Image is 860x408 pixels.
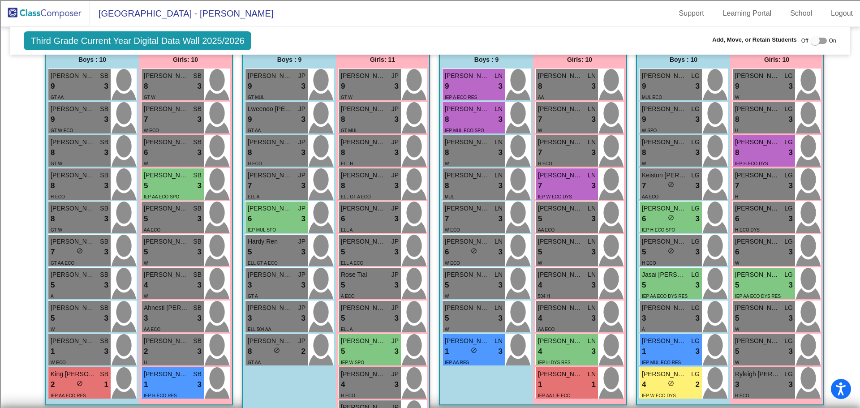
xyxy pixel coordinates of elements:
span: [PERSON_NAME] [642,237,687,246]
div: Girls: 10 [533,51,626,69]
span: 3 [499,213,503,225]
span: 9 [248,114,252,125]
div: CANCEL [4,192,856,200]
span: LN [494,71,503,81]
div: TODO: put dlg title [4,174,856,182]
span: [PERSON_NAME] [PERSON_NAME] [144,171,189,180]
span: IEP MUL ECO SPO [445,128,484,133]
span: [PERSON_NAME] [PERSON_NAME] [248,71,292,81]
span: 7 [538,114,542,125]
span: 8 [144,81,148,92]
div: New source [4,264,856,272]
span: SB [100,71,108,81]
span: [PERSON_NAME] [144,71,189,81]
span: do_not_disturb_alt [668,248,674,254]
span: [PERSON_NAME] [PERSON_NAME] [144,137,189,147]
div: Magazine [4,142,856,150]
span: 3 [789,246,793,258]
span: 3 [198,114,202,125]
span: [PERSON_NAME] [538,71,583,81]
span: 9 [341,81,345,92]
span: 3 [499,147,503,159]
div: Visual Art [4,166,856,174]
span: [PERSON_NAME] [445,171,490,180]
span: 5 [538,213,542,225]
span: JP [298,237,305,246]
span: JP [298,104,305,114]
span: 5 [144,180,148,192]
span: 8 [248,147,252,159]
span: W [144,161,148,166]
span: [PERSON_NAME] III [PERSON_NAME] [51,237,95,246]
span: W [538,128,542,133]
span: H ECO [248,161,262,166]
span: LG [691,204,700,213]
span: 3 [301,246,305,258]
span: Add, Move, or Retain Students [712,35,797,44]
span: [PERSON_NAME] [248,204,292,213]
span: [PERSON_NAME] [PERSON_NAME] [642,204,687,213]
div: BOOK [4,280,856,288]
span: [PERSON_NAME] [735,171,780,180]
span: 8 [445,147,449,159]
span: 9 [51,81,55,92]
span: [PERSON_NAME] [51,137,95,147]
span: GT W [51,161,62,166]
span: [PERSON_NAME] [248,270,292,279]
span: 3 [592,180,596,192]
span: W [144,261,148,266]
div: Download [4,102,856,110]
span: H ECO [51,194,65,199]
span: [PERSON_NAME] [PERSON_NAME] [445,204,490,213]
div: SAVE [4,272,856,280]
span: [PERSON_NAME] [PERSON_NAME] [445,137,490,147]
span: 3 [198,147,202,159]
div: CANCEL [4,248,856,256]
span: 6 [735,213,739,225]
span: 8 [341,147,345,159]
span: 3 [104,147,108,159]
div: Girls: 10 [730,51,823,69]
span: ELL A [248,194,259,199]
span: 6 [735,246,739,258]
span: SB [193,204,202,213]
div: Move To ... [4,77,856,86]
span: AA ECO [642,194,658,199]
span: IEP AA ECO SPO [144,194,179,199]
span: [PERSON_NAME] [PERSON_NAME] [51,204,95,213]
span: ELL H [341,161,353,166]
span: [PERSON_NAME] [735,204,780,213]
span: 3 [198,246,202,258]
span: AA ECO [144,228,160,232]
span: [PERSON_NAME] [PERSON_NAME] [538,171,583,180]
span: 3 [198,213,202,225]
span: [PERSON_NAME] [735,237,780,246]
span: 3 [789,180,793,192]
div: Journal [4,134,856,142]
span: [PERSON_NAME] [341,171,386,180]
span: JP [298,204,305,213]
span: GT AA ECO [51,261,74,266]
span: [PERSON_NAME] [PERSON_NAME] [144,270,189,279]
span: 5 [642,246,646,258]
span: 3 [789,147,793,159]
span: GT AA [51,95,64,100]
span: LG [784,171,793,180]
span: 3 [395,213,399,225]
span: 9 [248,81,252,92]
span: 3 [104,246,108,258]
span: LN [494,204,503,213]
span: GT W [144,95,155,100]
span: W [538,261,542,266]
span: 3 [198,180,202,192]
span: 3 [789,213,793,225]
span: 8 [51,180,55,192]
span: 8 [51,213,55,225]
span: Third Grade Current Year Digital Data Wall 2025/2026 [24,31,251,50]
span: 5 [538,246,542,258]
span: 8 [341,114,345,125]
div: Newspaper [4,150,856,158]
input: Search sources [4,313,83,322]
span: 3 [301,114,305,125]
span: 6 [642,213,646,225]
